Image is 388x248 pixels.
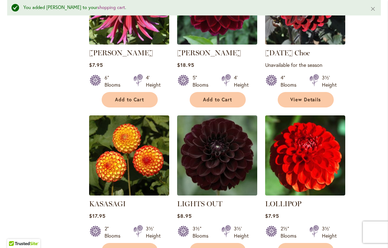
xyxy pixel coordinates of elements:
a: Karma Choc [265,39,345,46]
span: $18.95 [177,61,194,68]
img: KASASAGI [89,115,169,196]
img: LOLLIPOP [265,115,345,196]
iframe: Launch Accessibility Center [5,222,26,243]
a: KASASAGI [89,199,126,208]
span: $8.95 [177,212,192,219]
button: Add to Cart [190,92,246,107]
span: Add to Cart [115,97,144,103]
div: 6" Blooms [105,74,125,88]
img: LIGHTS OUT [177,115,257,196]
div: 4' Height [146,74,161,88]
span: $17.95 [89,212,106,219]
a: JUANITA [89,39,169,46]
div: 2" Blooms [105,225,125,239]
a: [PERSON_NAME] [177,49,241,57]
button: Add to Cart [102,92,158,107]
a: View Details [278,92,334,107]
a: Kaisha Lea [177,39,257,46]
span: $7.95 [89,61,103,68]
p: Unavailable for the season [265,61,345,68]
a: [DATE] Choc [265,49,310,57]
div: 3½" Blooms [193,225,213,239]
a: LIGHTS OUT [177,199,222,208]
span: View Details [290,97,321,103]
span: Add to Cart [203,97,232,103]
div: 3½' Height [146,225,161,239]
div: 3½' Height [322,225,337,239]
div: 2½" Blooms [281,225,301,239]
div: 4" Blooms [281,74,301,88]
div: 5" Blooms [193,74,213,88]
a: LOLLIPOP [265,190,345,197]
a: LOLLIPOP [265,199,301,208]
a: KASASAGI [89,190,169,197]
a: [PERSON_NAME] [89,49,153,57]
div: 4' Height [234,74,249,88]
div: 3½' Height [234,225,249,239]
div: 3½' Height [322,74,337,88]
div: You added [PERSON_NAME] to your . [23,4,359,11]
span: $7.95 [265,212,279,219]
a: LIGHTS OUT [177,190,257,197]
a: shopping cart [97,4,125,10]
